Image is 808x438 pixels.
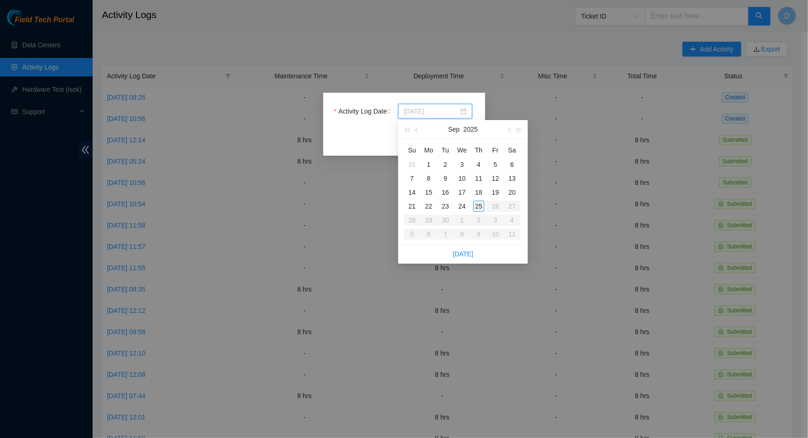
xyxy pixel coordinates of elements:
[423,187,434,198] div: 15
[407,173,418,184] div: 7
[404,158,420,171] td: 2025-08-31
[490,173,501,184] div: 12
[487,143,504,158] th: Fr
[407,201,418,212] div: 21
[464,120,478,139] button: 2025
[470,171,487,185] td: 2025-09-11
[507,159,518,170] div: 6
[457,159,468,170] div: 3
[404,106,458,116] input: Activity Log Date
[454,199,470,213] td: 2025-09-24
[454,171,470,185] td: 2025-09-10
[404,171,420,185] td: 2025-09-07
[507,173,518,184] div: 13
[487,158,504,171] td: 2025-09-05
[437,185,454,199] td: 2025-09-16
[453,250,473,258] a: [DATE]
[404,143,420,158] th: Su
[423,159,434,170] div: 1
[470,158,487,171] td: 2025-09-04
[473,159,484,170] div: 4
[454,185,470,199] td: 2025-09-17
[407,187,418,198] div: 14
[404,185,420,199] td: 2025-09-14
[437,143,454,158] th: Tu
[504,158,520,171] td: 2025-09-06
[420,143,437,158] th: Mo
[473,173,484,184] div: 11
[440,201,451,212] div: 23
[437,171,454,185] td: 2025-09-09
[473,201,484,212] div: 25
[504,185,520,199] td: 2025-09-20
[504,171,520,185] td: 2025-09-13
[448,120,460,139] button: Sep
[473,187,484,198] div: 18
[440,173,451,184] div: 9
[404,199,420,213] td: 2025-09-21
[457,187,468,198] div: 17
[437,199,454,213] td: 2025-09-23
[440,159,451,170] div: 2
[490,187,501,198] div: 19
[490,159,501,170] div: 5
[420,185,437,199] td: 2025-09-15
[423,173,434,184] div: 8
[440,187,451,198] div: 16
[487,185,504,199] td: 2025-09-19
[487,171,504,185] td: 2025-09-12
[457,173,468,184] div: 10
[470,143,487,158] th: Th
[504,143,520,158] th: Sa
[420,199,437,213] td: 2025-09-22
[470,199,487,213] td: 2025-09-25
[407,159,418,170] div: 31
[470,185,487,199] td: 2025-09-18
[507,187,518,198] div: 20
[334,104,394,119] label: Activity Log Date
[454,143,470,158] th: We
[457,201,468,212] div: 24
[420,158,437,171] td: 2025-09-01
[420,171,437,185] td: 2025-09-08
[454,158,470,171] td: 2025-09-03
[437,158,454,171] td: 2025-09-02
[423,201,434,212] div: 22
